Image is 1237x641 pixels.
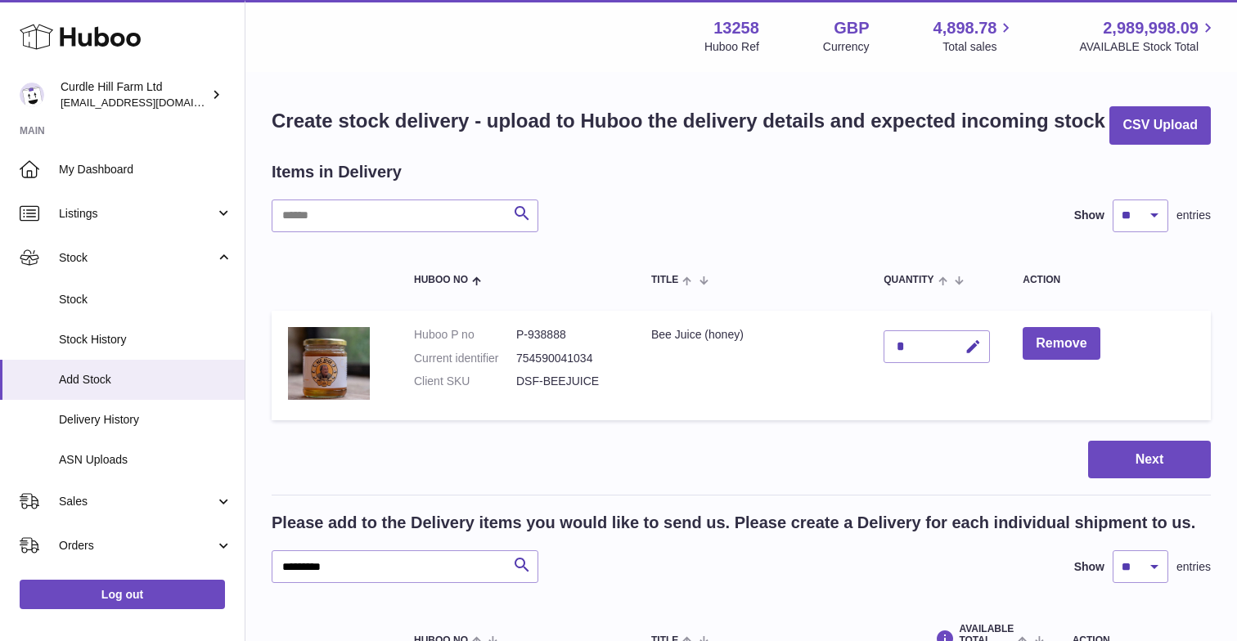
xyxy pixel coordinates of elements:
[1079,39,1217,55] span: AVAILABLE Stock Total
[61,79,208,110] div: Curdle Hill Farm Ltd
[1103,17,1199,39] span: 2,989,998.09
[414,374,516,389] dt: Client SKU
[704,39,759,55] div: Huboo Ref
[834,17,869,39] strong: GBP
[942,39,1015,55] span: Total sales
[1088,441,1211,479] button: Next
[288,327,370,400] img: Bee Juice (honey)
[1079,17,1217,55] a: 2,989,998.09 AVAILABLE Stock Total
[651,275,678,285] span: Title
[635,311,867,420] td: Bee Juice (honey)
[516,327,618,343] dd: P-938888
[272,108,1105,134] h1: Create stock delivery - upload to Huboo the delivery details and expected incoming stock
[1023,275,1194,285] div: Action
[414,351,516,366] dt: Current identifier
[1074,559,1104,575] label: Show
[516,351,618,366] dd: 754590041034
[1176,559,1211,575] span: entries
[20,83,44,107] img: will@diddlysquatfarmshop.com
[414,275,468,285] span: Huboo no
[59,412,232,428] span: Delivery History
[1109,106,1211,145] button: CSV Upload
[20,580,225,609] a: Log out
[1176,208,1211,223] span: entries
[1074,208,1104,223] label: Show
[59,292,232,307] span: Stock
[713,17,759,39] strong: 13258
[1023,327,1100,361] button: Remove
[414,327,516,343] dt: Huboo P no
[59,538,215,554] span: Orders
[516,374,618,389] dd: DSF-BEEJUICE
[59,332,232,347] span: Stock History
[59,372,232,388] span: Add Stock
[884,275,933,285] span: Quantity
[823,39,870,55] div: Currency
[59,250,215,266] span: Stock
[61,96,241,109] span: [EMAIL_ADDRESS][DOMAIN_NAME]
[933,17,1016,55] a: 4,898.78 Total sales
[59,206,215,222] span: Listings
[59,162,232,177] span: My Dashboard
[933,17,997,39] span: 4,898.78
[272,512,1195,534] h2: Please add to the Delivery items you would like to send us. Please create a Delivery for each ind...
[59,494,215,509] span: Sales
[59,452,232,468] span: ASN Uploads
[272,161,402,183] h2: Items in Delivery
